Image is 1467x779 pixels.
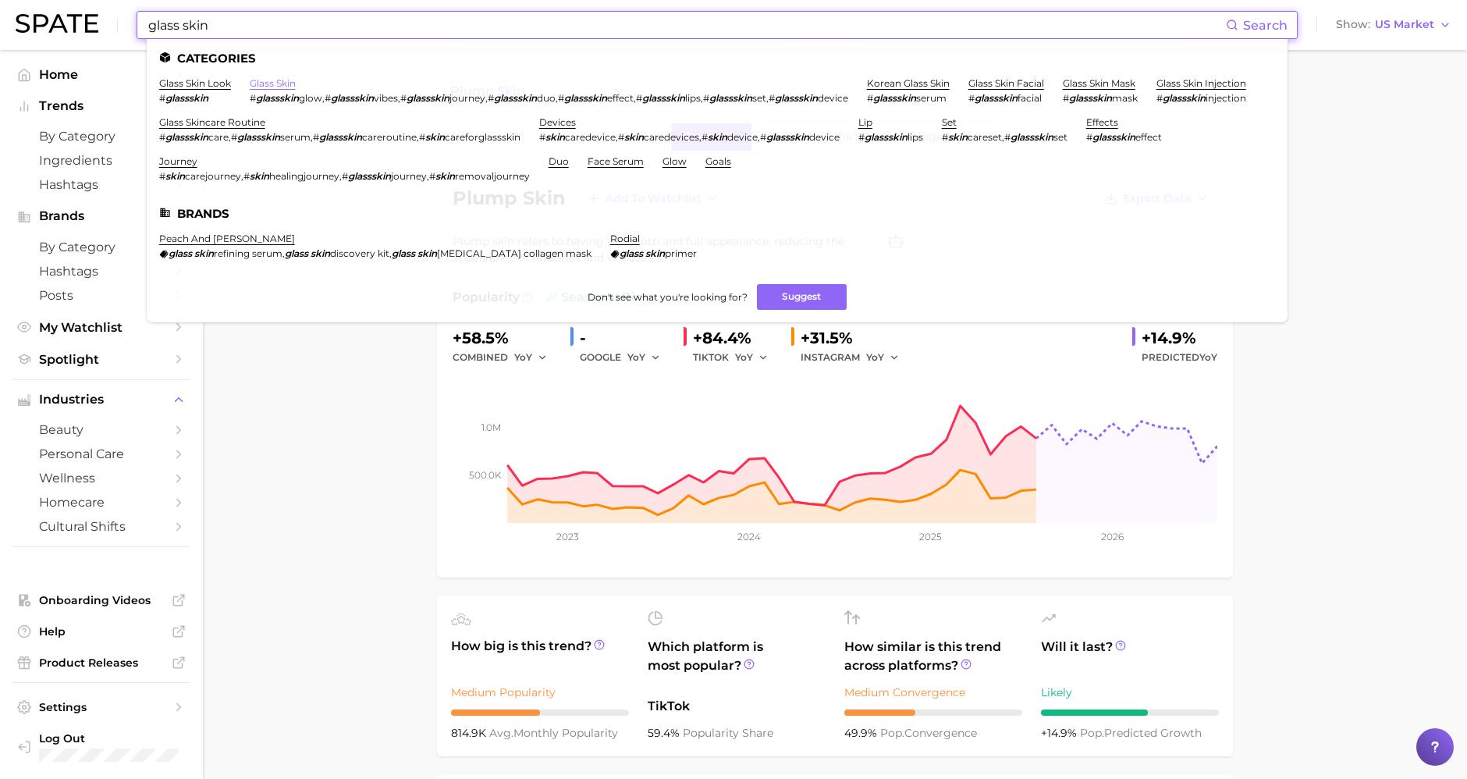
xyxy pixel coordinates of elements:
[1142,325,1217,350] div: +14.9%
[39,393,164,407] span: Industries
[514,348,548,367] button: YoY
[330,247,389,259] span: discovery kit
[39,209,164,223] span: Brands
[858,131,865,143] span: #
[12,94,190,118] button: Trends
[537,92,556,104] span: duo
[1080,726,1202,740] span: predicted growth
[636,92,642,104] span: #
[867,77,950,89] a: korean glass skin
[1086,131,1092,143] span: #
[159,92,165,104] span: #
[16,14,98,33] img: SPATE
[1063,92,1069,104] span: #
[39,153,164,168] span: Ingredients
[319,131,362,143] em: glassskin
[12,315,190,340] a: My Watchlist
[735,350,753,364] span: YoY
[12,514,190,539] a: cultural shifts
[39,264,164,279] span: Hashtags
[1041,726,1080,740] span: +14.9%
[702,131,708,143] span: #
[757,284,847,310] button: Suggest
[451,683,629,702] div: Medium Popularity
[809,131,840,143] span: device
[39,471,164,486] span: wellness
[451,726,489,740] span: 814.9k
[866,350,884,364] span: YoY
[627,348,661,367] button: YoY
[299,92,322,104] span: glow
[948,131,968,143] em: skin
[1163,92,1206,104] em: glassskin
[39,656,164,670] span: Product Releases
[693,348,779,367] div: TIKTOK
[250,92,256,104] span: #
[12,695,190,719] a: Settings
[975,92,1018,104] em: glassskin
[919,531,942,542] tspan: 2025
[159,170,530,182] div: , , ,
[1135,131,1162,143] span: effect
[208,131,229,143] span: care
[880,726,904,740] abbr: popularity index
[642,92,685,104] em: glassskin
[648,726,683,740] span: 59.4%
[549,155,569,167] a: duo
[214,247,282,259] span: refining serum
[727,131,758,143] span: device
[844,638,1022,675] span: How similar is this trend across platforms?
[580,325,671,350] div: -
[256,92,299,104] em: glassskin
[844,726,880,740] span: 49.9%
[880,726,977,740] span: convergence
[565,131,616,143] span: caredevice
[1080,726,1104,740] abbr: popularity index
[159,131,520,143] div: , , ,
[311,247,330,259] em: skin
[12,589,190,612] a: Onboarding Videos
[159,131,165,143] span: #
[159,155,197,167] a: journey
[624,131,644,143] em: skin
[39,519,164,534] span: cultural shifts
[159,247,591,259] div: , ,
[451,637,629,675] span: How big is this trend?
[801,325,910,350] div: +31.5%
[12,490,190,514] a: homecare
[39,177,164,192] span: Hashtags
[280,131,311,143] span: serum
[12,442,190,466] a: personal care
[165,131,208,143] em: glassskin
[435,170,455,182] em: skin
[453,348,558,367] div: combined
[775,92,818,104] em: glassskin
[147,12,1226,38] input: Search here for a brand, industry, or ingredient
[165,92,208,104] em: glassskin
[1142,348,1217,367] span: Predicted
[39,320,164,335] span: My Watchlist
[1156,77,1246,89] a: glass skin injection
[662,155,687,167] a: glow
[685,92,701,104] span: lips
[648,638,826,689] span: Which platform is most popular?
[865,131,908,143] em: glassskin
[769,92,775,104] span: #
[12,62,190,87] a: Home
[1018,92,1042,104] span: facial
[250,77,296,89] a: glass skin
[735,348,769,367] button: YoY
[39,446,164,461] span: personal care
[1092,131,1135,143] em: glassskin
[648,697,826,716] span: TikTok
[752,92,766,104] span: set
[942,131,1067,143] div: ,
[620,247,643,259] em: glass
[942,116,957,128] a: set
[165,170,185,182] em: skin
[1063,77,1135,89] a: glass skin mask
[737,531,761,542] tspan: 2024
[400,92,407,104] span: #
[818,92,848,104] span: device
[693,325,779,350] div: +84.4%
